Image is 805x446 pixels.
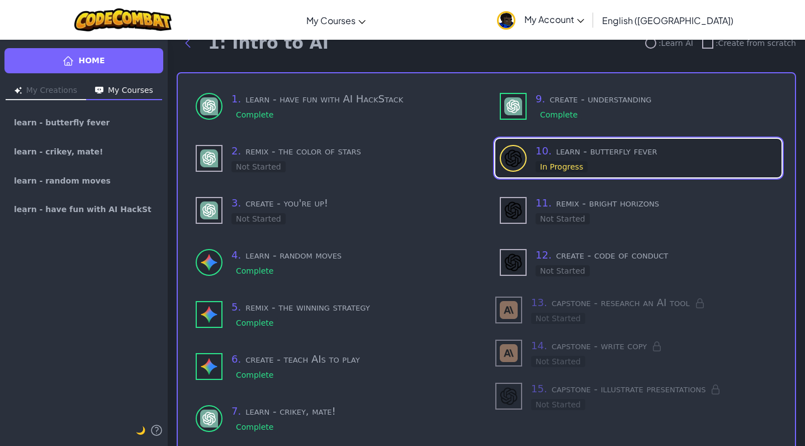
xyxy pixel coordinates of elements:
[15,87,22,94] img: Icon
[14,119,110,126] span: learn - butterfly fever
[602,15,733,26] span: English ([GEOGRAPHIC_DATA])
[231,265,278,276] div: Complete
[531,338,782,354] h3: capstone - write copy
[504,253,522,271] img: DALL-E 3
[200,410,218,428] img: GPT-4
[306,15,356,26] span: My Courses
[301,5,371,35] a: My Courses
[596,5,739,35] a: English ([GEOGRAPHIC_DATA])
[6,82,86,100] button: My Creations
[200,306,218,323] img: Gemini
[200,149,218,167] img: GPT-4
[231,353,241,365] span: 6 .
[231,301,241,313] span: 5 .
[191,347,477,386] div: use - Gemini (Complete)
[208,33,329,53] h1: 1: Intro to AI
[536,93,545,105] span: 9 .
[531,313,585,324] div: Not Started
[716,37,796,49] span: : Create from scratch
[536,265,590,276] div: Not Started
[536,91,777,107] h3: create - understanding
[231,161,286,172] div: Not Started
[497,11,515,30] img: avatar
[531,381,782,397] h3: capstone - illustrate presentations
[231,317,278,328] div: Complete
[200,201,218,219] img: GPT-4
[531,356,585,367] div: Not Started
[231,93,241,105] span: 1 .
[95,87,103,94] img: Icon
[491,2,590,37] a: My Account
[14,205,154,214] span: learn - have fun with AI HackStack
[536,249,552,261] span: 12 .
[536,195,777,211] h3: remix - bright horizons
[200,358,218,375] img: Gemini
[4,196,163,223] a: learn - have fun with AI HackStack
[136,424,145,437] button: 🌙
[231,109,278,120] div: Complete
[531,295,782,311] h3: capstone - research an AI tool
[504,149,522,167] img: DALL-E 3
[531,297,547,308] span: 13 .
[500,344,518,362] img: Claude
[231,143,473,159] h3: remix - the color of stars
[191,399,477,438] div: learn to use - GPT-4 (Complete)
[231,405,241,417] span: 7 .
[495,139,782,177] div: learn to use - DALL-E 3 (In Progress)
[86,82,162,100] button: My Courses
[495,87,782,125] div: use - GPT-4 (Complete)
[495,243,782,281] div: use - DALL-E 3 (Not Started)
[536,109,582,120] div: Complete
[74,8,172,31] img: CodeCombat logo
[659,37,693,49] span: : Learn AI
[200,253,218,271] img: Gemini
[536,213,590,224] div: Not Started
[191,295,477,334] div: use - Gemini (Complete)
[14,177,111,185] span: learn - random moves
[231,299,473,315] h3: remix - the winning strategy
[495,191,782,229] div: use - DALL-E 3 (Not Started)
[500,387,518,405] img: DALL-E 3
[531,383,547,395] span: 15 .
[231,195,473,211] h3: create - you're up!
[495,295,782,325] div: use - Claude (Not Started) - Locked
[231,247,473,263] h3: learn - random moves
[4,167,163,194] a: learn - random moves
[136,426,145,435] span: 🌙
[191,139,477,177] div: use - GPT-4 (Not Started)
[504,201,522,219] img: DALL-E 3
[231,91,473,107] h3: learn - have fun with AI HackStack
[524,13,584,25] span: My Account
[495,338,782,368] div: use - Claude (Not Started) - Locked
[4,109,163,136] a: learn - butterfly fever
[536,247,777,263] h3: create - code of conduct
[231,249,241,261] span: 4 .
[231,197,241,209] span: 3 .
[191,191,477,229] div: use - GPT-4 (Not Started)
[231,369,278,381] div: Complete
[536,143,777,159] h3: learn - butterfly fever
[78,55,105,67] span: Home
[500,301,518,319] img: Claude
[231,421,278,433] div: Complete
[531,399,585,410] div: Not Started
[4,138,163,165] a: learn - crikey, mate!
[231,403,473,419] h3: learn - crikey, mate!
[231,213,286,224] div: Not Started
[536,197,552,209] span: 11 .
[177,32,199,54] button: Back to modules
[4,48,163,73] a: Home
[231,351,473,367] h3: create - teach AIs to play
[536,145,552,157] span: 10 .
[231,145,241,157] span: 2 .
[531,340,547,351] span: 14 .
[191,243,477,281] div: learn to use - Gemini (Complete)
[14,148,103,156] span: learn - crikey, mate!
[200,97,218,115] img: GPT-4
[191,87,477,125] div: learn to use - GPT-4 (Complete)
[495,381,782,411] div: use - DALL-E 3 (Not Started) - Locked
[536,161,588,172] div: In Progress
[504,97,522,115] img: GPT-4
